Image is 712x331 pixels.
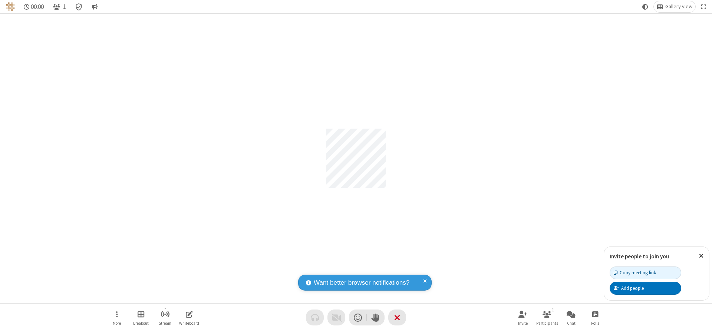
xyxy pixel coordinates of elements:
button: Copy meeting link [610,267,681,279]
button: Open shared whiteboard [178,307,200,328]
div: Timer [21,1,47,12]
span: Want better browser notifications? [314,278,409,288]
button: Change layout [654,1,695,12]
span: Invite [518,321,528,325]
button: End or leave meeting [388,310,406,325]
div: Copy meeting link [614,269,656,276]
button: Using system theme [639,1,651,12]
span: Whiteboard [179,321,199,325]
span: More [113,321,121,325]
span: Chat [567,321,576,325]
span: Breakout [133,321,149,325]
span: Stream [159,321,171,325]
button: Conversation [89,1,100,12]
button: Open participant list [50,1,69,12]
span: Polls [591,321,599,325]
button: Open menu [106,307,128,328]
button: Raise hand [367,310,385,325]
span: 1 [63,3,66,10]
button: Send a reaction [349,310,367,325]
label: Invite people to join you [610,253,669,260]
div: 1 [550,307,556,313]
button: Invite participants (Alt+I) [512,307,534,328]
button: Open poll [584,307,606,328]
span: 00:00 [31,3,44,10]
span: Participants [536,321,558,325]
button: Video [327,310,345,325]
button: Start streaming [154,307,176,328]
button: Close popover [693,247,709,265]
button: Audio problem - check your Internet connection or call by phone [306,310,324,325]
button: Open participant list [536,307,558,328]
button: Fullscreen [698,1,709,12]
div: Meeting details Encryption enabled [72,1,86,12]
button: Open chat [560,307,582,328]
img: QA Selenium DO NOT DELETE OR CHANGE [6,2,15,11]
span: Gallery view [665,4,692,10]
button: Manage Breakout Rooms [130,307,152,328]
button: Add people [610,282,681,294]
